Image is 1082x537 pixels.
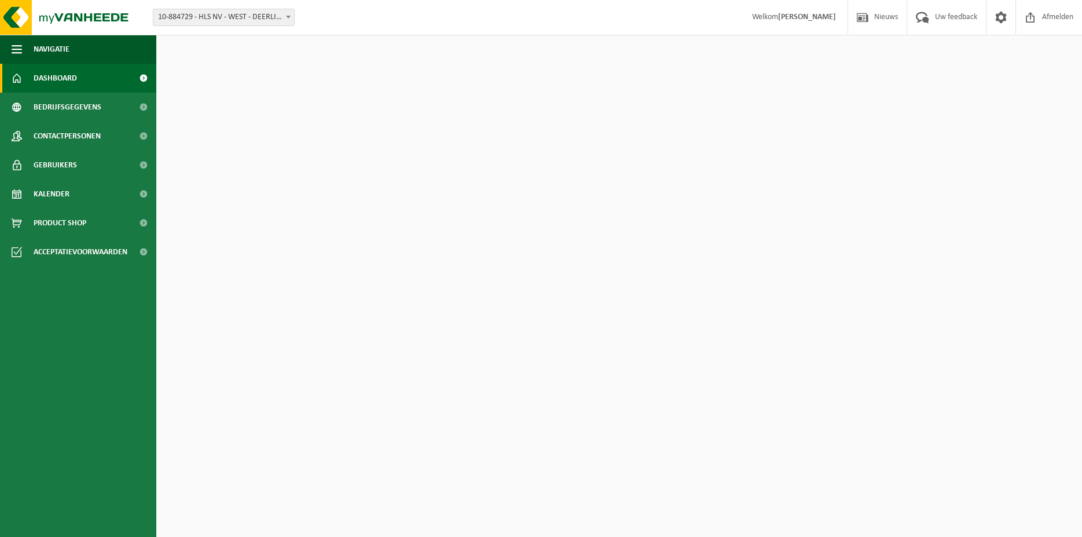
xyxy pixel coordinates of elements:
[34,64,77,93] span: Dashboard
[34,151,77,180] span: Gebruikers
[34,122,101,151] span: Contactpersonen
[34,35,69,64] span: Navigatie
[34,180,69,209] span: Kalender
[153,9,294,25] span: 10-884729 - HLS NV - WEST - DEERLIJK
[778,13,836,21] strong: [PERSON_NAME]
[34,238,127,266] span: Acceptatievoorwaarden
[34,93,101,122] span: Bedrijfsgegevens
[153,9,295,26] span: 10-884729 - HLS NV - WEST - DEERLIJK
[34,209,86,238] span: Product Shop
